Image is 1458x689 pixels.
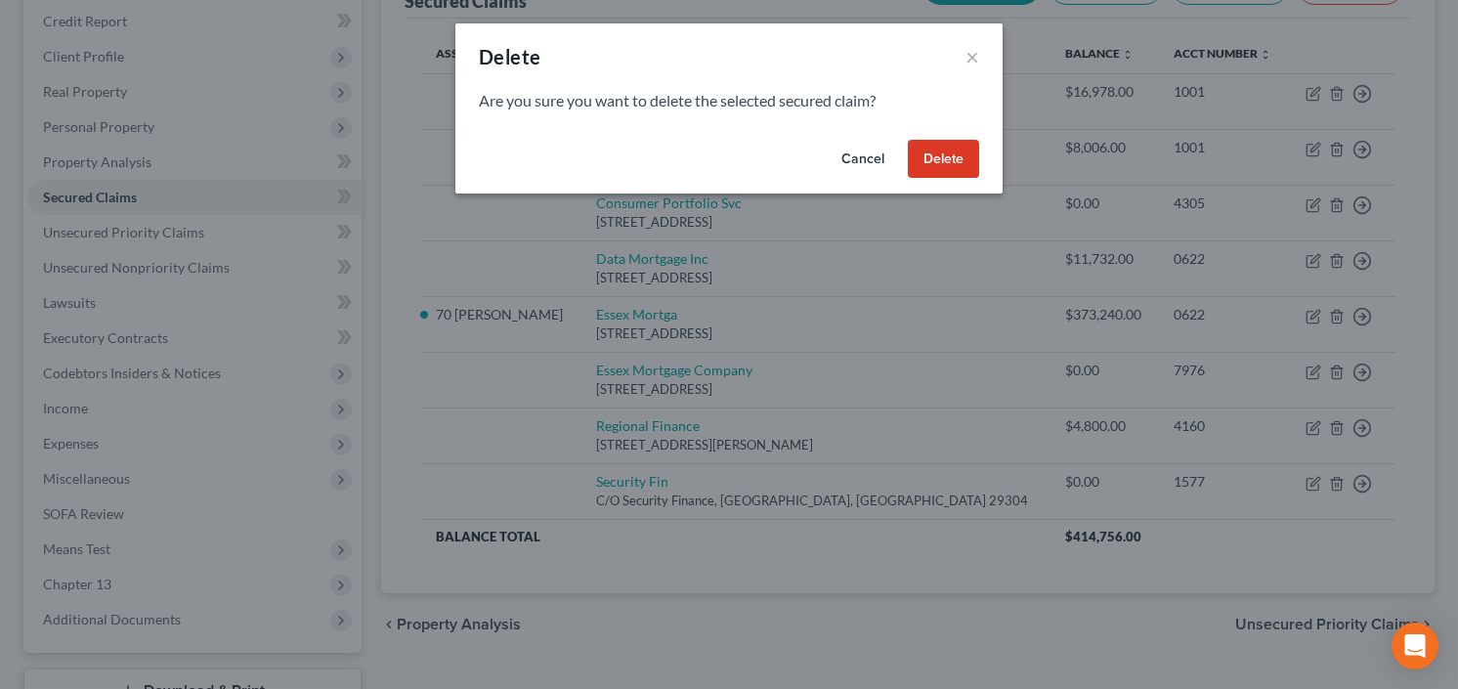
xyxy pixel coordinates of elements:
button: Cancel [826,140,900,179]
div: Delete [479,43,540,70]
div: Open Intercom Messenger [1392,623,1438,669]
p: Are you sure you want to delete the selected secured claim? [479,90,979,112]
button: × [965,45,979,68]
button: Delete [908,140,979,179]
